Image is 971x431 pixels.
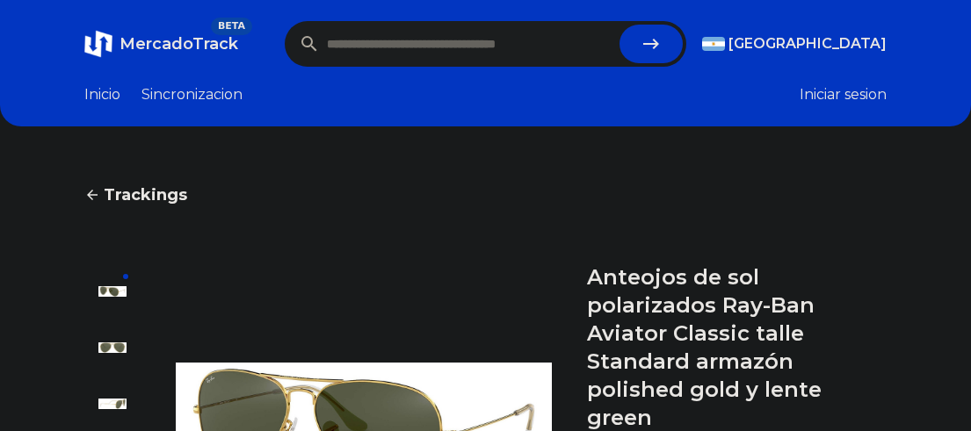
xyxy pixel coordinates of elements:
[98,334,127,362] img: Anteojos de sol polarizados Ray-Ban Aviator Classic talle Standard armazón polished gold y lente ...
[84,84,120,105] a: Inicio
[800,84,887,105] button: Iniciar sesion
[728,33,887,54] span: [GEOGRAPHIC_DATA]
[84,183,887,207] a: Trackings
[84,30,112,58] img: MercadoTrack
[141,84,243,105] a: Sincronizacion
[702,33,887,54] button: [GEOGRAPHIC_DATA]
[702,37,725,51] img: Argentina
[120,34,238,54] span: MercadoTrack
[84,30,238,58] a: MercadoTrackBETA
[98,390,127,418] img: Anteojos de sol polarizados Ray-Ban Aviator Classic talle Standard armazón polished gold y lente ...
[211,18,252,35] span: BETA
[98,277,127,305] img: Anteojos de sol polarizados Ray-Ban Aviator Classic talle Standard armazón polished gold y lente ...
[104,183,187,207] span: Trackings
